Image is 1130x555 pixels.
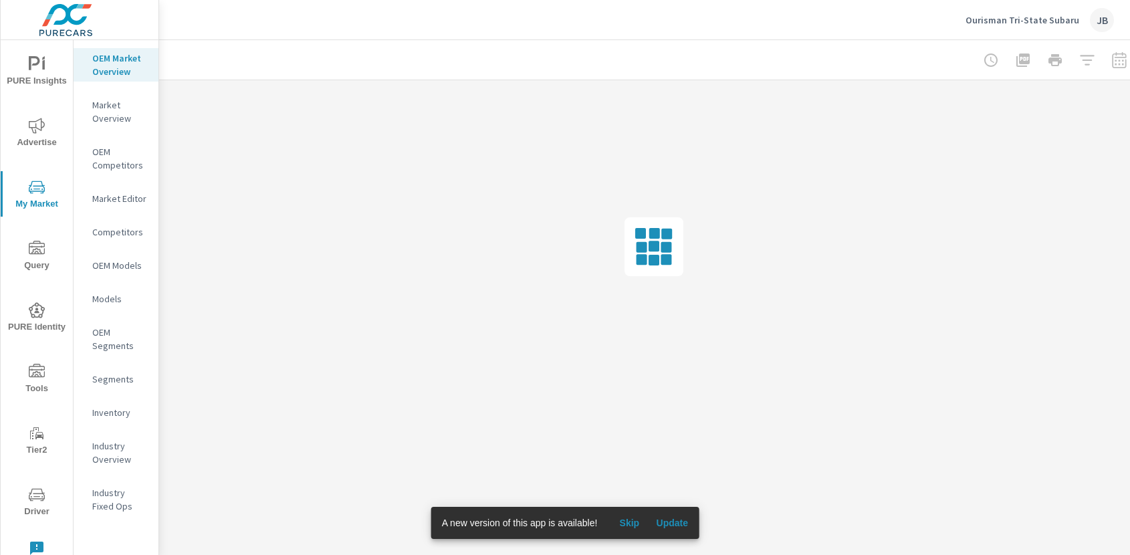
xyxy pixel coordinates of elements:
[74,322,158,356] div: OEM Segments
[92,326,148,352] p: OEM Segments
[442,518,598,528] span: A new version of this app is available!
[74,255,158,275] div: OEM Models
[656,517,688,529] span: Update
[5,302,69,335] span: PURE Identity
[74,95,158,128] div: Market Overview
[5,364,69,397] span: Tools
[74,483,158,516] div: Industry Fixed Ops
[74,189,158,209] div: Market Editor
[608,512,651,534] button: Skip
[92,292,148,306] p: Models
[74,369,158,389] div: Segments
[5,487,69,520] span: Driver
[74,142,158,175] div: OEM Competitors
[92,145,148,172] p: OEM Competitors
[92,486,148,513] p: Industry Fixed Ops
[74,403,158,423] div: Inventory
[92,51,148,78] p: OEM Market Overview
[74,289,158,309] div: Models
[74,436,158,469] div: Industry Overview
[5,118,69,150] span: Advertise
[5,179,69,212] span: My Market
[613,517,645,529] span: Skip
[92,225,148,239] p: Competitors
[92,406,148,419] p: Inventory
[92,192,148,205] p: Market Editor
[74,48,158,82] div: OEM Market Overview
[966,14,1079,26] p: Ourisman Tri-State Subaru
[74,222,158,242] div: Competitors
[5,241,69,273] span: Query
[92,372,148,386] p: Segments
[1090,8,1114,32] div: JB
[5,56,69,89] span: PURE Insights
[92,439,148,466] p: Industry Overview
[92,98,148,125] p: Market Overview
[5,425,69,458] span: Tier2
[651,512,693,534] button: Update
[92,259,148,272] p: OEM Models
